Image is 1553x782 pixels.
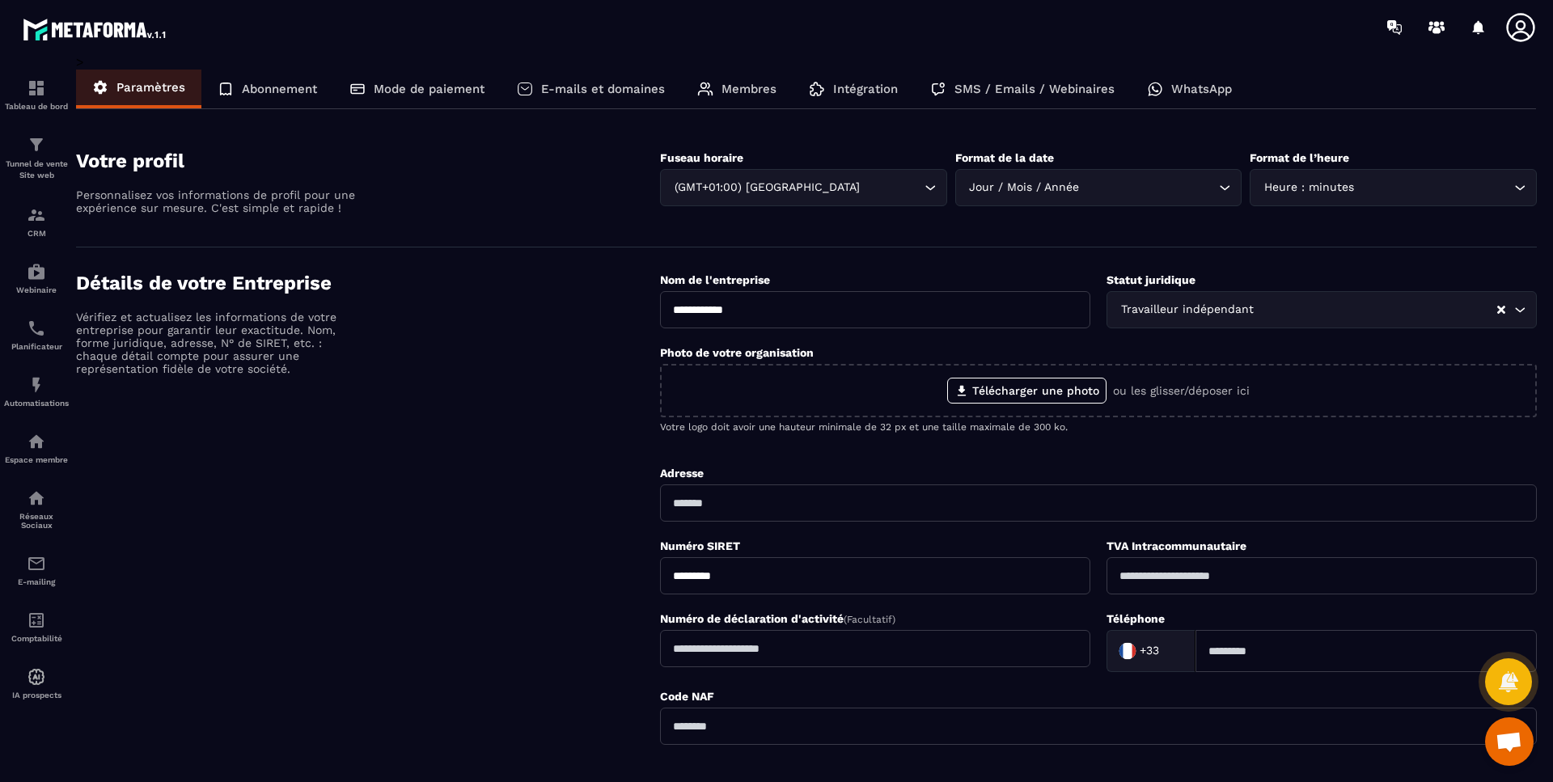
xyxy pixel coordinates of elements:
a: automationsautomationsAutomatisations [4,363,69,420]
p: WhatsApp [1171,82,1232,96]
p: Planificateur [4,342,69,351]
p: SMS / Emails / Webinaires [954,82,1115,96]
img: Country Flag [1111,635,1144,667]
p: Comptabilité [4,634,69,643]
a: social-networksocial-networkRéseaux Sociaux [4,476,69,542]
p: Tableau de bord [4,102,69,111]
input: Search for option [1357,179,1510,197]
label: Format de la date [955,151,1054,164]
img: automations [27,667,46,687]
span: Heure : minutes [1260,179,1357,197]
a: formationformationTunnel de vente Site web [4,123,69,193]
div: Search for option [1250,169,1537,206]
span: Jour / Mois / Année [966,179,1083,197]
img: formation [27,205,46,225]
label: Code NAF [660,690,714,703]
label: Statut juridique [1107,273,1195,286]
img: accountant [27,611,46,630]
p: Paramètres [116,80,185,95]
input: Search for option [1162,639,1179,663]
p: Votre logo doit avoir une hauteur minimale de 32 px et une taille maximale de 300 ko. [660,421,1537,433]
div: Search for option [1107,630,1195,672]
img: social-network [27,488,46,508]
div: Search for option [660,169,947,206]
img: automations [27,432,46,451]
p: ou les glisser/déposer ici [1113,384,1250,397]
label: Format de l’heure [1250,151,1349,164]
a: emailemailE-mailing [4,542,69,598]
div: Search for option [1107,291,1537,328]
h4: Détails de votre Entreprise [76,272,660,294]
input: Search for option [1257,301,1496,319]
img: scheduler [27,319,46,338]
label: Numéro SIRET [660,539,740,552]
label: Téléphone [1107,612,1165,625]
button: Clear Selected [1497,304,1505,316]
a: formationformationTableau de bord [4,66,69,123]
label: Fuseau horaire [660,151,743,164]
label: Numéro de déclaration d'activité [660,612,895,625]
p: Réseaux Sociaux [4,512,69,530]
p: Membres [721,82,776,96]
a: accountantaccountantComptabilité [4,598,69,655]
label: Photo de votre organisation [660,346,814,359]
img: formation [27,135,46,154]
img: formation [27,78,46,98]
label: Adresse [660,467,704,480]
span: Travailleur indépendant [1117,301,1257,319]
span: (GMT+01:00) [GEOGRAPHIC_DATA] [671,179,863,197]
p: E-mailing [4,577,69,586]
p: E-mails et domaines [541,82,665,96]
img: automations [27,262,46,281]
div: Ouvrir le chat [1485,717,1534,766]
img: automations [27,375,46,395]
span: +33 [1140,643,1159,659]
img: email [27,554,46,573]
p: Espace membre [4,455,69,464]
input: Search for option [1083,179,1216,197]
a: schedulerschedulerPlanificateur [4,306,69,363]
h4: Votre profil [76,150,660,172]
span: (Facultatif) [844,614,895,625]
p: Tunnel de vente Site web [4,159,69,181]
p: Abonnement [242,82,317,96]
p: Intégration [833,82,898,96]
div: Search for option [955,169,1242,206]
p: CRM [4,229,69,238]
img: logo [23,15,168,44]
input: Search for option [863,179,920,197]
p: Automatisations [4,399,69,408]
label: TVA Intracommunautaire [1107,539,1246,552]
a: automationsautomationsEspace membre [4,420,69,476]
p: Mode de paiement [374,82,485,96]
label: Nom de l'entreprise [660,273,770,286]
p: Webinaire [4,285,69,294]
p: Personnalisez vos informations de profil pour une expérience sur mesure. C'est simple et rapide ! [76,188,359,214]
p: IA prospects [4,691,69,700]
a: formationformationCRM [4,193,69,250]
a: automationsautomationsWebinaire [4,250,69,306]
label: Télécharger une photo [947,378,1107,404]
p: Vérifiez et actualisez les informations de votre entreprise pour garantir leur exactitude. Nom, f... [76,311,359,375]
